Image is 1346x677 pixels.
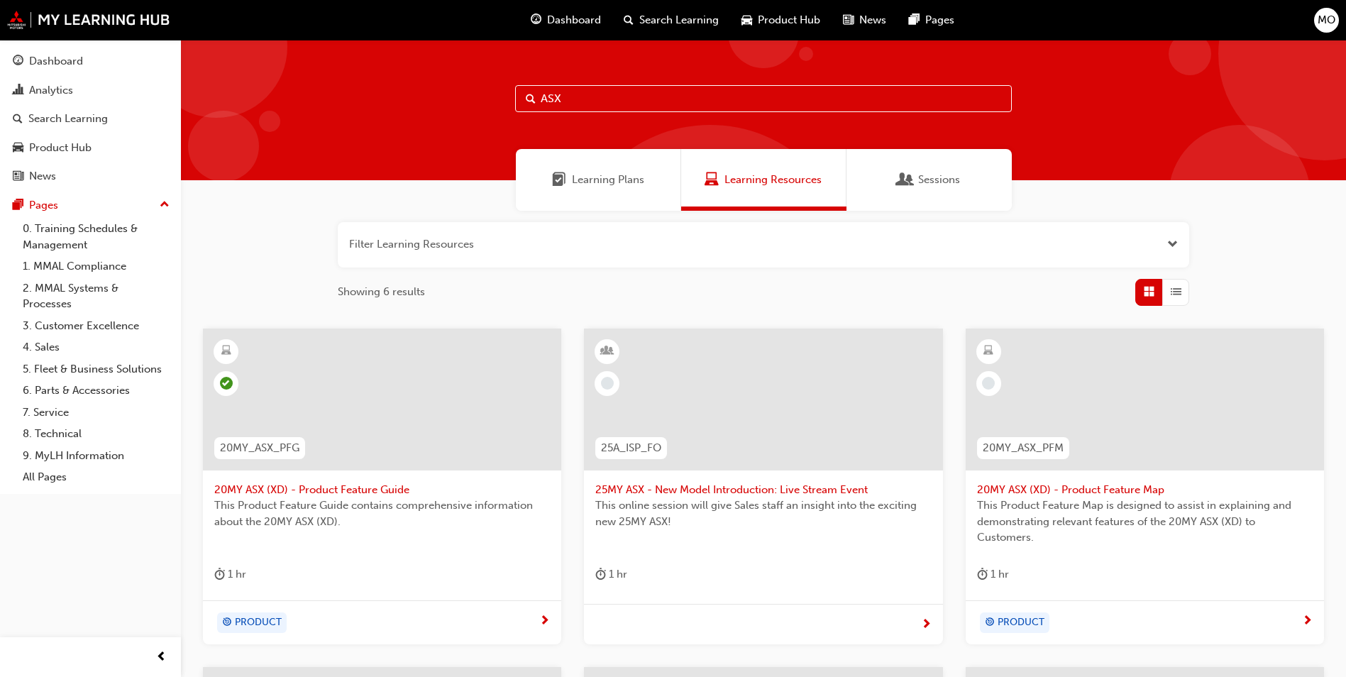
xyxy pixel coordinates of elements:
a: Dashboard [6,48,175,75]
span: pages-icon [909,11,920,29]
a: 25A_ISP_FO25MY ASX - New Model Introduction: Live Stream EventThis online session will give Sales... [584,329,942,645]
div: Pages [29,197,58,214]
span: duration-icon [214,566,225,583]
span: Learning Resources [724,172,822,188]
input: Search... [515,85,1012,112]
span: Sessions [918,172,960,188]
span: Learning Plans [572,172,644,188]
span: MO [1318,12,1335,28]
a: search-iconSearch Learning [612,6,730,35]
span: target-icon [222,614,232,632]
button: Pages [6,192,175,219]
div: Product Hub [29,140,92,156]
a: guage-iconDashboard [519,6,612,35]
span: 20MY ASX (XD) - Product Feature Map [977,482,1313,498]
span: news-icon [843,11,854,29]
span: chart-icon [13,84,23,97]
span: search-icon [624,11,634,29]
a: 2. MMAL Systems & Processes [17,277,175,315]
span: next-icon [1302,615,1313,628]
a: news-iconNews [832,6,898,35]
a: 0. Training Schedules & Management [17,218,175,255]
span: next-icon [921,619,932,632]
a: 1. MMAL Compliance [17,255,175,277]
span: 20MY_ASX_PFM [983,440,1064,456]
span: Search Learning [639,12,719,28]
span: learningResourceType_ELEARNING-icon [983,342,993,360]
span: 25A_ISP_FO [601,440,661,456]
a: 4. Sales [17,336,175,358]
img: mmal [7,11,170,29]
span: car-icon [741,11,752,29]
span: learningResourceType_ELEARNING-icon [221,342,231,360]
span: Dashboard [547,12,601,28]
a: 20MY_ASX_PFG20MY ASX (XD) - Product Feature GuideThis Product Feature Guide contains comprehensiv... [203,329,561,645]
a: Learning ResourcesLearning Resources [681,149,846,211]
span: car-icon [13,142,23,155]
div: Analytics [29,82,73,99]
a: 5. Fleet & Business Solutions [17,358,175,380]
span: 20MY ASX (XD) - Product Feature Guide [214,482,550,498]
a: SessionsSessions [846,149,1012,211]
span: News [859,12,886,28]
span: up-icon [160,196,170,214]
a: 3. Customer Excellence [17,315,175,337]
a: 9. MyLH Information [17,445,175,467]
a: Product Hub [6,135,175,161]
span: This Product Feature Guide contains comprehensive information about the 20MY ASX (XD). [214,497,550,529]
a: 6. Parts & Accessories [17,380,175,402]
div: Dashboard [29,53,83,70]
div: 1 hr [214,566,246,583]
span: search-icon [13,113,23,126]
a: 8. Technical [17,423,175,445]
span: learningRecordVerb_NONE-icon [982,377,995,390]
span: guage-icon [531,11,541,29]
a: Learning PlansLearning Plans [516,149,681,211]
a: News [6,163,175,189]
span: Showing 6 results [338,284,425,300]
span: news-icon [13,170,23,183]
a: All Pages [17,466,175,488]
span: learningResourceType_INSTRUCTOR_LED-icon [602,342,612,360]
div: News [29,168,56,185]
a: pages-iconPages [898,6,966,35]
span: next-icon [539,615,550,628]
span: learningRecordVerb_COMPLETE-icon [220,377,233,390]
button: MO [1314,8,1339,33]
span: 20MY_ASX_PFG [220,440,299,456]
span: prev-icon [156,649,167,666]
span: PRODUCT [235,615,282,631]
span: PRODUCT [998,615,1044,631]
div: Search Learning [28,111,108,127]
a: car-iconProduct Hub [730,6,832,35]
div: 1 hr [595,566,627,583]
span: This online session will give Sales staff an insight into the exciting new 25MY ASX! [595,497,931,529]
a: 20MY_ASX_PFM20MY ASX (XD) - Product Feature MapThis Product Feature Map is designed to assist in ... [966,329,1324,645]
span: Product Hub [758,12,820,28]
span: Search [526,91,536,107]
span: Learning Plans [552,172,566,188]
div: 1 hr [977,566,1009,583]
a: Search Learning [6,106,175,132]
span: learningRecordVerb_NONE-icon [601,377,614,390]
span: duration-icon [977,566,988,583]
span: pages-icon [13,199,23,212]
span: guage-icon [13,55,23,68]
span: Pages [925,12,954,28]
span: Sessions [898,172,912,188]
span: List [1171,284,1181,300]
span: target-icon [985,614,995,632]
span: 25MY ASX - New Model Introduction: Live Stream Event [595,482,931,498]
span: duration-icon [595,566,606,583]
a: Analytics [6,77,175,104]
span: Grid [1144,284,1154,300]
span: Learning Resources [705,172,719,188]
button: DashboardAnalyticsSearch LearningProduct HubNews [6,45,175,192]
span: This Product Feature Map is designed to assist in explaining and demonstrating relevant features ... [977,497,1313,546]
button: Open the filter [1167,236,1178,253]
a: 7. Service [17,402,175,424]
